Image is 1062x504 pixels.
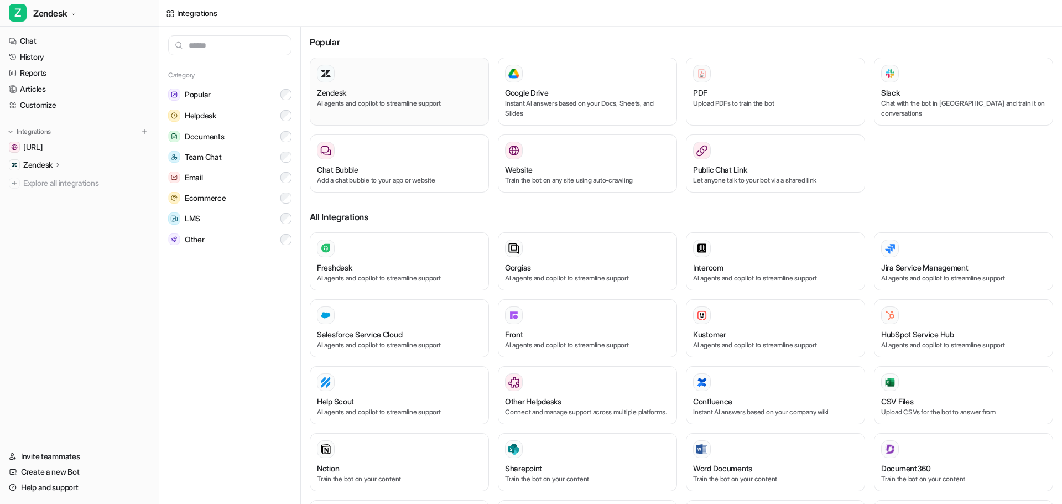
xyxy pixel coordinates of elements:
[320,377,331,388] img: Help Scout
[4,126,54,137] button: Integrations
[168,105,291,126] button: HelpdeskHelpdesk
[505,474,670,484] p: Train the bot on your content
[874,232,1053,290] button: Jira Service ManagementAI agents and copilot to streamline support
[168,89,180,101] img: Popular
[310,134,489,193] button: Chat BubbleAdd a chat bubble to your app or website
[693,463,752,474] h3: Word Documents
[693,329,726,340] h3: Kustomer
[317,329,402,340] h3: Salesforce Service Cloud
[310,35,1053,49] h3: Popular
[505,175,670,185] p: Train the bot on any site using auto-crawling
[185,89,211,100] span: Popular
[310,366,489,424] button: Help ScoutHelp ScoutAI agents and copilot to streamline support
[4,449,154,464] a: Invite teammates
[317,98,482,108] p: AI agents and copilot to streamline support
[4,139,154,155] a: www.eesel.ai[URL]
[185,110,216,121] span: Helpdesk
[4,49,154,65] a: History
[505,87,549,98] h3: Google Drive
[686,58,865,126] button: PDFPDFUpload PDFs to train the bot
[168,212,180,225] img: LMS
[168,229,291,250] button: OtherOther
[881,407,1046,417] p: Upload CSVs for the bot to answer from
[168,172,180,183] img: Email
[505,262,531,273] h3: Gorgias
[693,98,858,108] p: Upload PDFs to train the bot
[505,463,542,474] h3: Sharepoint
[168,84,291,105] button: PopularPopular
[317,164,358,175] h3: Chat Bubble
[11,162,18,168] img: Zendesk
[693,175,858,185] p: Let anyone talk to your bot via a shared link
[881,340,1046,350] p: AI agents and copilot to streamline support
[498,299,677,357] button: FrontFrontAI agents and copilot to streamline support
[4,175,154,191] a: Explore all integrations
[498,58,677,126] button: Google DriveGoogle DriveInstant AI answers based on your Docs, Sheets, and Slides
[693,474,858,484] p: Train the bot on your content
[505,329,523,340] h3: Front
[693,340,858,350] p: AI agents and copilot to streamline support
[23,174,150,192] span: Explore all integrations
[168,131,180,142] img: Documents
[4,33,154,49] a: Chat
[881,87,900,98] h3: Slack
[4,81,154,97] a: Articles
[11,144,18,150] img: www.eesel.ai
[185,234,205,245] span: Other
[881,463,931,474] h3: Document360
[696,377,707,388] img: Confluence
[310,58,489,126] button: ZendeskAI agents and copilot to streamline support
[874,58,1053,126] button: SlackSlackChat with the bot in [GEOGRAPHIC_DATA] and train it on conversations
[317,262,352,273] h3: Freshdesk
[9,178,20,189] img: explore all integrations
[693,396,732,407] h3: Confluence
[498,232,677,290] button: GorgiasAI agents and copilot to streamline support
[185,131,224,142] span: Documents
[505,340,670,350] p: AI agents and copilot to streamline support
[498,366,677,424] button: Other HelpdesksOther HelpdesksConnect and manage support across multiple platforms.
[696,68,707,79] img: PDF
[508,377,519,388] img: Other Helpdesks
[686,299,865,357] button: KustomerKustomerAI agents and copilot to streamline support
[505,164,533,175] h3: Website
[168,188,291,208] button: EcommerceEcommerce
[686,134,865,193] button: Public Chat LinkLet anyone talk to your bot via a shared link
[17,127,51,136] p: Integrations
[166,7,217,19] a: Integrations
[317,407,482,417] p: AI agents and copilot to streamline support
[508,145,519,156] img: Website
[185,193,226,204] span: Ecommerce
[884,310,896,321] img: HubSpot Service Hub
[505,98,670,118] p: Instant AI answers based on your Docs, Sheets, and Slides
[693,164,747,175] h3: Public Chat Link
[168,126,291,147] button: DocumentsDocuments
[693,87,707,98] h3: PDF
[881,329,954,340] h3: HubSpot Service Hub
[505,396,561,407] h3: Other Helpdesks
[310,210,1053,224] h3: All Integrations
[4,65,154,81] a: Reports
[874,299,1053,357] button: HubSpot Service HubHubSpot Service HubAI agents and copilot to streamline support
[7,128,14,136] img: expand menu
[23,159,53,170] p: Zendesk
[881,98,1046,118] p: Chat with the bot in [GEOGRAPHIC_DATA] and train it on conversations
[4,464,154,480] a: Create a new Bot
[317,396,354,407] h3: Help Scout
[4,97,154,113] a: Customize
[505,273,670,283] p: AI agents and copilot to streamline support
[498,433,677,491] button: SharepointSharepointTrain the bot on your content
[317,474,482,484] p: Train the bot on your content
[23,142,43,153] span: [URL]
[881,273,1046,283] p: AI agents and copilot to streamline support
[881,262,969,273] h3: Jira Service Management
[168,208,291,229] button: LMSLMS
[168,71,291,80] h5: Category
[884,444,896,455] img: Document360
[168,233,180,245] img: Other
[317,340,482,350] p: AI agents and copilot to streamline support
[185,213,200,224] span: LMS
[310,433,489,491] button: NotionNotionTrain the bot on your content
[693,407,858,417] p: Instant AI answers based on your company wiki
[874,366,1053,424] button: CSV FilesCSV FilesUpload CSVs for the bot to answer from
[168,167,291,188] button: EmailEmail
